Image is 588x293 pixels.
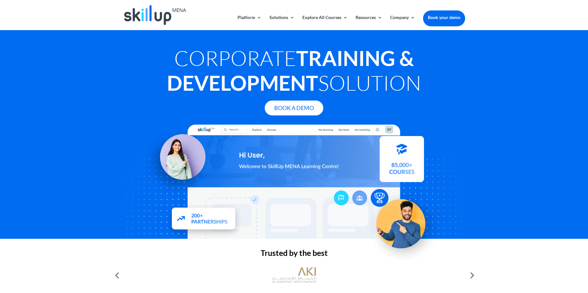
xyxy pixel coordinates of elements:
[124,5,186,25] img: Skillup Mena
[356,15,382,30] a: Resources
[483,225,588,293] iframe: Chat Widget
[164,201,243,238] img: Partners - SkillUp Mena
[265,101,323,115] a: Book A Demo
[143,127,212,195] img: Learning Management Solution - SkillUp
[269,15,294,30] a: Solutions
[123,46,465,98] h1: Corporate Solution
[366,186,441,261] img: Upskill your workforce - SkillUp
[237,15,262,30] a: Platform
[123,249,465,260] h2: Trusted by the best
[390,15,415,30] a: Company
[423,10,465,24] a: Book your demo
[380,139,424,185] img: Courses library - SkillUp MENA
[302,15,348,30] a: Explore All Courses
[167,46,414,95] strong: Training & Development
[272,264,316,286] img: al khayyat investments logo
